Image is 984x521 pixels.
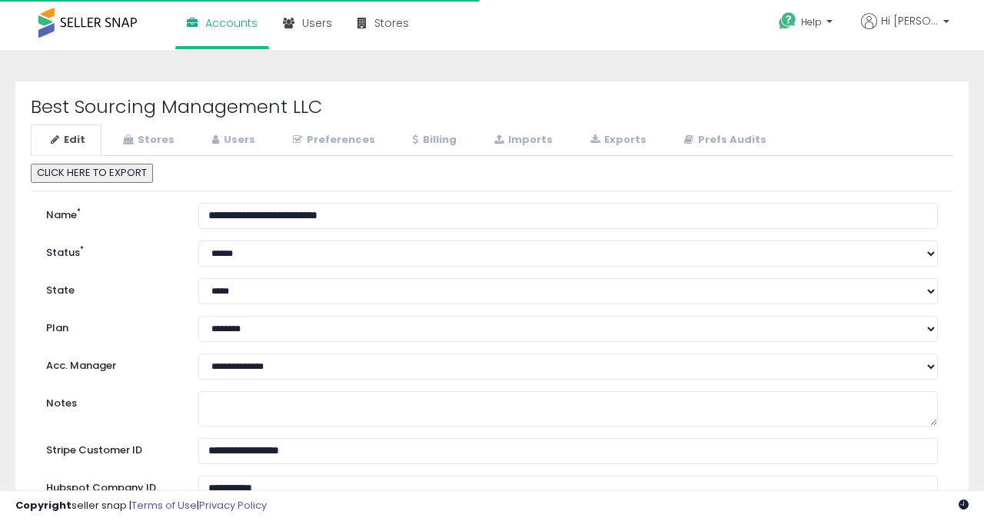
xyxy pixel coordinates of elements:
label: Hubspot Company ID [35,476,187,496]
a: Preferences [273,124,391,156]
a: Edit [31,124,101,156]
button: CLICK HERE TO EXPORT [31,164,153,183]
span: Hi [PERSON_NAME] [881,13,939,28]
div: seller snap | | [15,499,267,513]
a: Billing [393,124,473,156]
a: Imports [474,124,569,156]
h2: Best Sourcing Management LLC [31,97,953,117]
label: State [35,278,187,298]
a: Prefs Audits [664,124,783,156]
label: Stripe Customer ID [35,438,187,458]
label: Status [35,241,187,260]
a: Users [192,124,271,156]
span: Users [302,15,332,31]
span: Accounts [205,15,258,31]
a: Hi [PERSON_NAME] [861,13,949,48]
i: Get Help [778,12,797,31]
label: Notes [35,391,187,411]
strong: Copyright [15,498,71,513]
label: Acc. Manager [35,353,187,373]
label: Name [35,203,187,223]
label: Plan [35,316,187,336]
a: Exports [570,124,663,156]
span: Help [801,15,822,28]
a: Stores [103,124,191,156]
a: Terms of Use [131,498,197,513]
a: Privacy Policy [199,498,267,513]
span: Stores [374,15,409,31]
